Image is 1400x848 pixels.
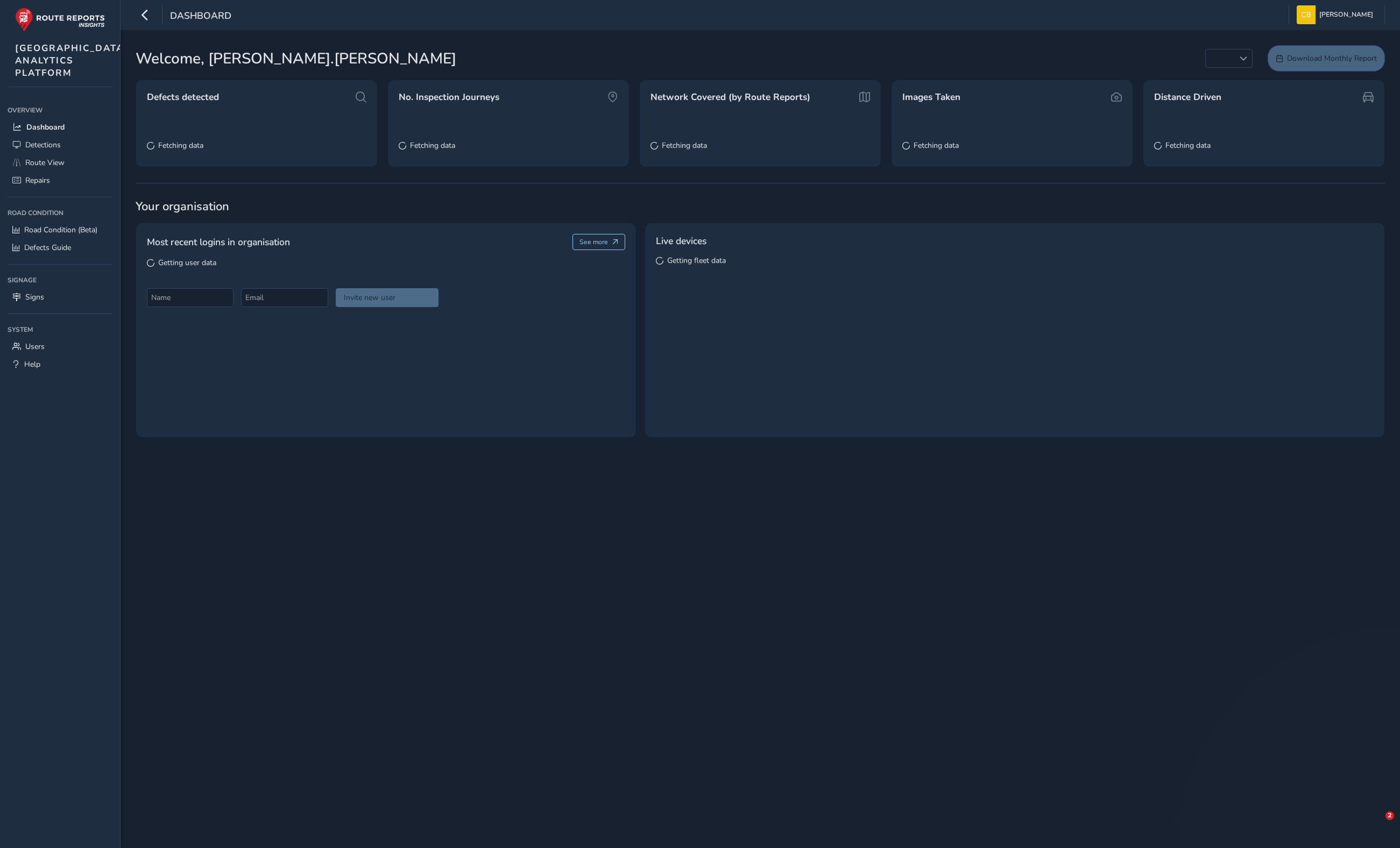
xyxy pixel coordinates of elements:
[572,234,626,250] button: See more
[656,234,706,248] span: Live devices
[399,91,499,104] span: No. Inspection Journeys
[136,198,1385,215] span: Your organisation
[662,140,707,151] span: Fetching data
[26,122,65,132] span: Dashboard
[8,288,112,306] a: Signs
[410,140,455,151] span: Fetching data
[158,140,203,151] span: Fetching data
[1165,140,1211,151] span: Fetching data
[914,140,959,151] span: Fetching data
[8,239,112,256] a: Defects Guide
[15,8,105,32] img: rr logo
[1154,91,1221,104] span: Distance Driven
[147,235,290,249] span: Most recent logins in organisation
[147,91,219,104] span: Defects detected
[147,288,234,307] input: Name
[158,258,216,268] span: Getting user data
[8,136,112,154] a: Detections
[25,292,44,302] span: Signs
[8,322,112,338] div: System
[25,341,45,352] span: Users
[8,102,112,118] div: Overview
[667,255,726,266] span: Getting fleet data
[1297,5,1377,24] button: [PERSON_NAME]
[24,359,40,369] span: Help
[15,42,128,79] span: [GEOGRAPHIC_DATA] ANALYTICS PLATFORM
[8,221,112,239] a: Road Condition (Beta)
[8,355,112,373] a: Help
[8,338,112,355] a: Users
[1363,811,1389,837] iframe: Intercom live chat
[1297,5,1316,24] img: diamond-layout
[8,272,112,288] div: Signage
[25,158,65,168] span: Route View
[8,118,112,136] a: Dashboard
[1319,5,1373,24] span: [PERSON_NAME]
[8,154,112,172] a: Route View
[136,47,456,70] span: Welcome, [PERSON_NAME].[PERSON_NAME]
[1385,811,1394,820] span: 2
[8,205,112,221] div: Road Condition
[8,172,112,189] a: Repairs
[579,238,608,246] span: See more
[24,225,97,235] span: Road Condition (Beta)
[170,9,231,24] span: Dashboard
[25,140,61,150] span: Detections
[241,288,328,307] input: Email
[25,175,50,186] span: Repairs
[650,91,810,104] span: Network Covered (by Route Reports)
[24,243,71,253] span: Defects Guide
[902,91,960,104] span: Images Taken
